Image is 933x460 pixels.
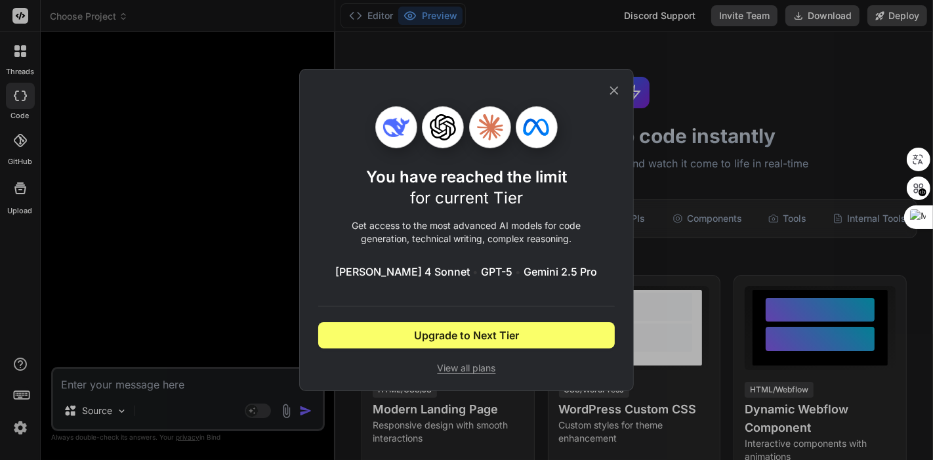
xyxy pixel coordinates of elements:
button: Upgrade to Next Tier [318,322,615,348]
span: for current Tier [410,188,523,207]
span: [PERSON_NAME] 4 Sonnet [336,264,470,280]
span: GPT-5 [482,264,513,280]
span: Upgrade to Next Tier [414,327,519,343]
span: View all plans [318,362,615,375]
p: Get access to the most advanced AI models for code generation, technical writing, complex reasoning. [318,219,615,245]
span: Gemini 2.5 Pro [524,264,598,280]
span: • [516,264,522,280]
h1: You have reached the limit [366,167,567,209]
span: • [473,264,479,280]
img: Deepseek [383,114,409,140]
